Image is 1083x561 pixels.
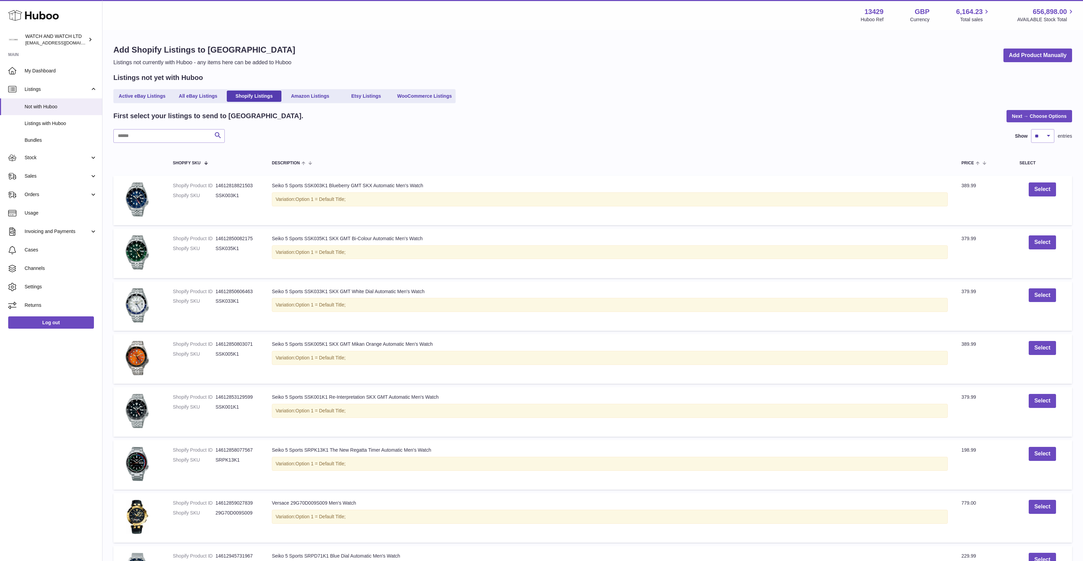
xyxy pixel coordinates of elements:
span: 6,164.23 [956,7,983,16]
div: Seiko 5 Sports SSK033K1 SKX GMT White Dial Automatic Men's Watch [272,288,948,295]
div: Seiko 5 Sports SSK003K1 Blueberry GMT SKX Automatic Men's Watch [272,182,948,189]
img: seiko-5-sports-ssk003k1-blueberry-gmt-skx-automatic-mens-watch-308121.jpg [120,182,154,217]
span: [EMAIL_ADDRESS][DOMAIN_NAME] [25,40,100,45]
img: seiko-5-sports-ssk005k1-skx-gmt-mikan-orange-automatic-mens-watch-777651.jpg [120,341,154,375]
div: Versace 29G70D009S009 Men's Watch [272,500,948,506]
dt: Shopify Product ID [173,288,216,295]
button: Select [1029,341,1056,355]
button: Select [1029,500,1056,514]
dd: 14612859027839 [216,500,258,506]
dt: Shopify SKU [173,404,216,410]
span: 379.99 [961,394,976,400]
span: Not with Huboo [25,104,97,110]
span: 656,898.00 [1033,7,1067,16]
div: Variation: [272,457,948,471]
a: All eBay Listings [171,91,225,102]
h2: Listings not yet with Huboo [113,73,203,82]
span: 379.99 [961,289,976,294]
h1: Add Shopify Listings to [GEOGRAPHIC_DATA] [113,44,295,55]
div: Seiko 5 Sports SSK001K1 Re-Interpretation SKX GMT Automatic Men's Watch [272,394,948,400]
span: AVAILABLE Stock Total [1017,16,1075,23]
span: Sales [25,173,90,179]
span: Returns [25,302,97,309]
span: Listings [25,86,90,93]
dt: Shopify Product ID [173,553,216,559]
span: Description [272,161,300,165]
div: Seiko 5 Sports SSK005K1 SKX GMT Mikan Orange Automatic Men's Watch [272,341,948,347]
span: entries [1058,133,1072,139]
strong: 13429 [864,7,884,16]
span: 229.99 [961,553,976,559]
span: Bundles [25,137,97,143]
img: versace-29g70d009s009-mens-watch-957131.jpg [120,500,154,534]
span: 379.99 [961,236,976,241]
dd: 14612853129599 [216,394,258,400]
a: Log out [8,316,94,329]
dt: Shopify Product ID [173,447,216,453]
span: Shopify SKU [173,161,200,165]
dt: Shopify SKU [173,245,216,252]
div: Variation: [272,510,948,524]
a: 6,164.23 Total sales [956,7,991,23]
dd: 14612858077567 [216,447,258,453]
span: Option 1 = Default Title; [295,249,346,255]
dd: SSK033K1 [216,298,258,304]
dd: SSK003K1 [216,192,258,199]
dd: 14612850803071 [216,341,258,347]
dt: Shopify SKU [173,192,216,199]
span: Orders [25,191,90,198]
div: WATCH AND WATCH LTD [25,33,87,46]
dd: SRPK13K1 [216,457,258,463]
dd: SSK005K1 [216,351,258,357]
div: Variation: [272,192,948,206]
span: Settings [25,284,97,290]
span: Option 1 = Default Title; [295,514,346,519]
dd: SSK001K1 [216,404,258,410]
div: Seiko 5 Sports SRPD71K1 Blue Dial Automatic Men's Watch [272,553,948,559]
dt: Shopify Product ID [173,235,216,242]
span: 198.99 [961,447,976,453]
span: Cases [25,247,97,253]
span: Option 1 = Default Title; [295,196,346,202]
span: Option 1 = Default Title; [295,302,346,307]
span: Usage [25,210,97,216]
dt: Shopify SKU [173,510,216,516]
dt: Shopify Product ID [173,182,216,189]
a: Active eBay Listings [115,91,169,102]
a: Add Product Manually [1003,49,1072,63]
img: internalAdmin-13429@internal.huboo.com [8,35,18,45]
a: 656,898.00 AVAILABLE Stock Total [1017,7,1075,23]
div: Variation: [272,404,948,418]
span: My Dashboard [25,68,97,74]
button: Select [1029,394,1056,408]
dd: 14612945731967 [216,553,258,559]
button: Select [1029,182,1056,196]
dt: Shopify Product ID [173,341,216,347]
img: seiko-5-sports-ssk035k1-skx-gmt-bi-colour-automatic-mens-watch-597268.jpg [120,235,154,270]
a: WooCommerce Listings [395,91,454,102]
p: Listings not currently with Huboo - any items here can be added to Huboo [113,59,295,66]
div: Huboo Ref [861,16,884,23]
dd: 14612818821503 [216,182,258,189]
span: Option 1 = Default Title; [295,355,346,360]
span: 389.99 [961,341,976,347]
div: Select [1019,161,1065,165]
span: Price [961,161,974,165]
button: Select [1029,288,1056,302]
dt: Shopify Product ID [173,500,216,506]
span: 779.00 [961,500,976,506]
dt: Shopify Product ID [173,394,216,400]
img: seiko-5-sports-ssk001k1-re-interpretation-skx-gmt-automatic-mens-watch-458848.jpg [120,394,154,428]
h2: First select your listings to send to [GEOGRAPHIC_DATA]. [113,111,303,121]
dt: Shopify SKU [173,457,216,463]
div: Seiko 5 Sports SSK035K1 SKX GMT Bi-Colour Automatic Men's Watch [272,235,948,242]
span: Total sales [960,16,990,23]
dd: 14612850082175 [216,235,258,242]
div: Currency [910,16,930,23]
div: Variation: [272,298,948,312]
div: Variation: [272,351,948,365]
dt: Shopify SKU [173,351,216,357]
button: Select [1029,447,1056,461]
button: Select [1029,235,1056,249]
a: Etsy Listings [339,91,393,102]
